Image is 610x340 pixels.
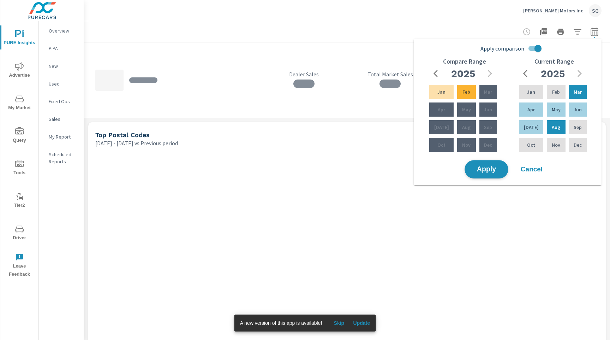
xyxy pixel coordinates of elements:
[472,166,501,173] span: Apply
[484,88,492,95] p: Mar
[2,95,36,112] span: My Market
[451,68,475,80] h2: 2025
[527,106,535,113] p: Apr
[39,114,84,124] div: Sales
[462,141,471,148] p: Nov
[49,116,78,123] p: Sales
[2,127,36,145] span: Query
[434,124,449,131] p: [DATE]
[2,62,36,80] span: Advertise
[462,124,471,131] p: Aug
[49,98,78,105] p: Fixed Ops
[39,61,84,71] div: New
[510,160,553,178] button: Cancel
[437,88,445,95] p: Jan
[589,4,602,17] div: SG
[480,44,524,53] span: Apply comparison
[350,317,373,329] button: Update
[552,106,561,113] p: May
[465,160,508,178] button: Apply
[328,317,350,329] button: Skip
[552,124,560,131] p: Aug
[552,88,560,95] p: Feb
[39,25,84,36] div: Overview
[527,141,535,148] p: Oct
[0,21,38,281] div: nav menu
[39,96,84,107] div: Fixed Ops
[518,166,546,172] span: Cancel
[351,71,429,78] p: Total Market Sales
[438,106,445,113] p: Apr
[2,30,36,47] span: PURE Insights
[484,141,492,148] p: Dec
[2,253,36,279] span: Leave Feedback
[462,106,471,113] p: May
[534,58,574,65] h6: Current Range
[330,320,347,326] span: Skip
[49,80,78,87] p: Used
[39,43,84,54] div: PIPA
[49,27,78,34] p: Overview
[527,88,535,95] p: Jan
[240,320,322,326] span: A new version of this app is available!
[443,58,486,65] h6: Compare Range
[523,7,583,14] p: [PERSON_NAME] Motors Inc
[353,320,370,326] span: Update
[541,68,565,80] h2: 2025
[39,149,84,167] div: Scheduled Reports
[49,63,78,70] p: New
[484,124,492,131] p: Sep
[49,151,78,165] p: Scheduled Reports
[462,88,470,95] p: Feb
[484,106,492,113] p: Jun
[95,131,150,139] h5: Top Postal Codes
[39,78,84,89] div: Used
[95,139,178,147] p: [DATE] - [DATE] vs Previous period
[39,131,84,142] div: My Report
[574,124,582,131] p: Sep
[2,160,36,177] span: Tools
[437,141,445,148] p: Oct
[2,192,36,210] span: Tier2
[574,141,582,148] p: Dec
[574,88,582,95] p: Mar
[49,45,78,52] p: PIPA
[524,124,539,131] p: [DATE]
[49,133,78,140] p: My Report
[2,225,36,242] span: Driver
[552,141,560,148] p: Nov
[265,71,343,78] p: Dealer Sales
[574,106,582,113] p: Jun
